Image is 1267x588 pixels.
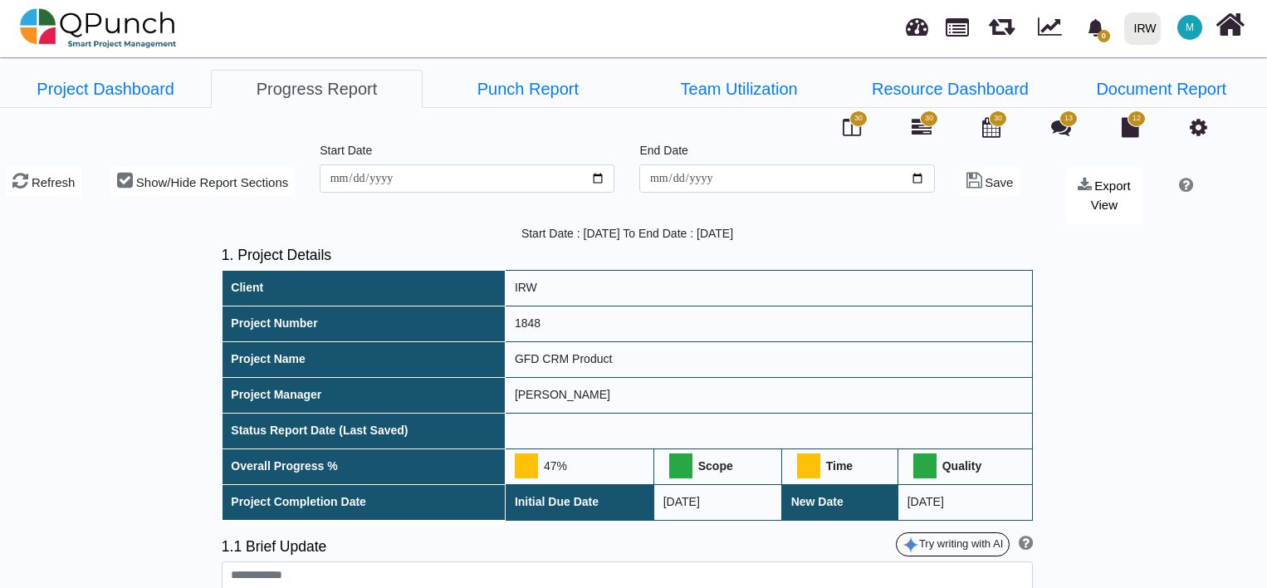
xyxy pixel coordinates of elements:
[1132,113,1141,125] span: 12
[1077,1,1118,53] a: bell fill0
[506,306,1033,341] td: 1848
[844,70,1055,108] a: Resource Dashboard
[222,341,506,377] th: Project Name
[912,124,932,137] a: 30
[1064,113,1073,125] span: 13
[946,11,969,37] span: Projects
[1066,167,1142,224] button: Export View
[633,70,844,108] a: Team Utilization
[320,142,614,164] legend: Start Date
[222,448,506,484] th: Overall Progress %
[222,247,1033,264] h5: 1. Project Details
[1013,538,1033,551] a: Help
[896,532,1010,557] button: Try writing with AI
[1186,22,1194,32] span: M
[912,117,932,137] i: Gantt
[1056,70,1267,108] a: Document Report
[782,448,898,484] th: Time
[654,484,782,520] td: [DATE]
[32,175,76,189] span: Refresh
[782,484,898,520] th: New Date
[222,377,506,413] th: Project Manager
[1173,180,1193,194] a: Help
[506,448,654,484] td: 47%
[994,113,1002,125] span: 30
[211,70,422,108] a: Progress Report
[506,341,1033,377] td: GFD CRM Product
[222,306,506,341] th: Project Number
[506,270,1033,306] td: IRW
[1091,179,1131,212] span: Export View
[903,537,919,553] img: google-gemini-icon.8b74464.png
[906,10,928,35] span: Dashboard
[1087,19,1104,37] svg: bell fill
[843,117,861,137] i: Board
[20,3,177,53] img: qpunch-sp.fa6292f.png
[854,113,863,125] span: 30
[136,175,288,189] span: Show/Hide Report Sections
[898,448,1033,484] th: Quality
[1098,30,1110,42] span: 0
[506,377,1033,413] td: [PERSON_NAME]
[985,175,1013,189] span: Save
[110,167,295,196] button: Show/Hide Report Sections
[1177,15,1202,40] span: Muhammad.shoaib
[6,167,81,196] button: Refresh
[1081,12,1110,42] div: Notification
[1167,1,1212,54] a: M
[1216,9,1245,41] i: Home
[989,8,1015,36] span: Releases
[654,448,782,484] th: Scope
[639,142,934,164] legend: End Date
[222,484,506,520] th: Project Completion Date
[1134,14,1157,43] div: IRW
[1117,1,1167,56] a: IRW
[1030,1,1077,56] div: Dynamic Report
[1051,117,1071,137] i: Punch Discussion
[222,413,506,448] th: Status Report Date (Last Saved)
[521,227,733,240] span: Start Date : [DATE] To End Date : [DATE]
[222,270,506,306] th: Client
[982,117,1000,137] i: Calendar
[960,167,1020,196] button: Save
[1122,117,1139,137] i: Document Library
[222,538,628,556] h5: 1.1 Brief Update
[925,113,933,125] span: 30
[633,70,844,107] li: GFD CRM Product
[898,484,1033,520] td: [DATE]
[423,70,633,108] a: Punch Report
[506,484,654,520] th: Initial Due Date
